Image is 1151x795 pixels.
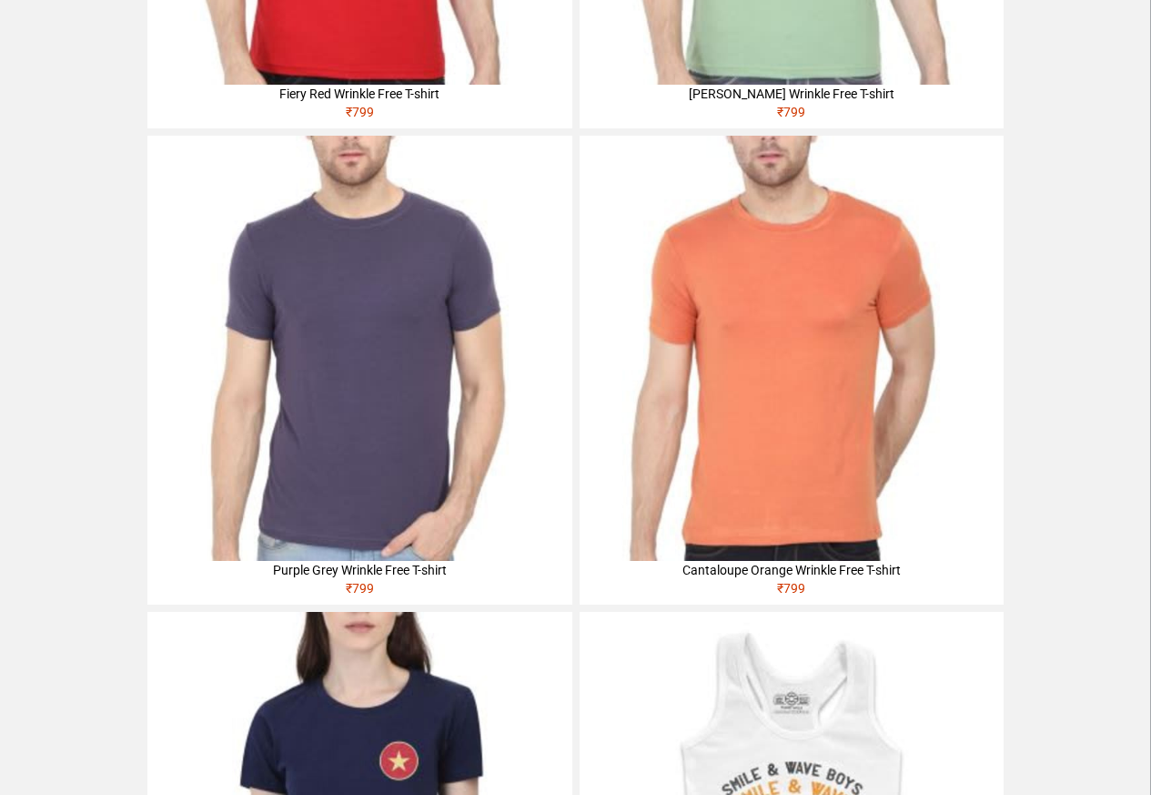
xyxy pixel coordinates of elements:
[147,136,571,560] img: 4M6A2168-320x320.jpg
[147,579,571,605] div: ₹ 799
[147,103,571,128] div: ₹ 799
[580,85,1004,103] div: [PERSON_NAME] Wrinkle Free T-shirt
[147,85,571,103] div: Fiery Red Wrinkle Free T-shirt
[147,561,571,579] div: Purple Grey Wrinkle Free T-shirt
[580,579,1004,605] div: ₹ 799
[580,136,1004,560] img: 4M6A2241-320x320.jpg
[147,136,571,604] a: Purple Grey Wrinkle Free T-shirt₹799
[580,561,1004,579] div: Cantaloupe Orange Wrinkle Free T-shirt
[580,136,1004,604] a: Cantaloupe Orange Wrinkle Free T-shirt₹799
[580,103,1004,128] div: ₹ 799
